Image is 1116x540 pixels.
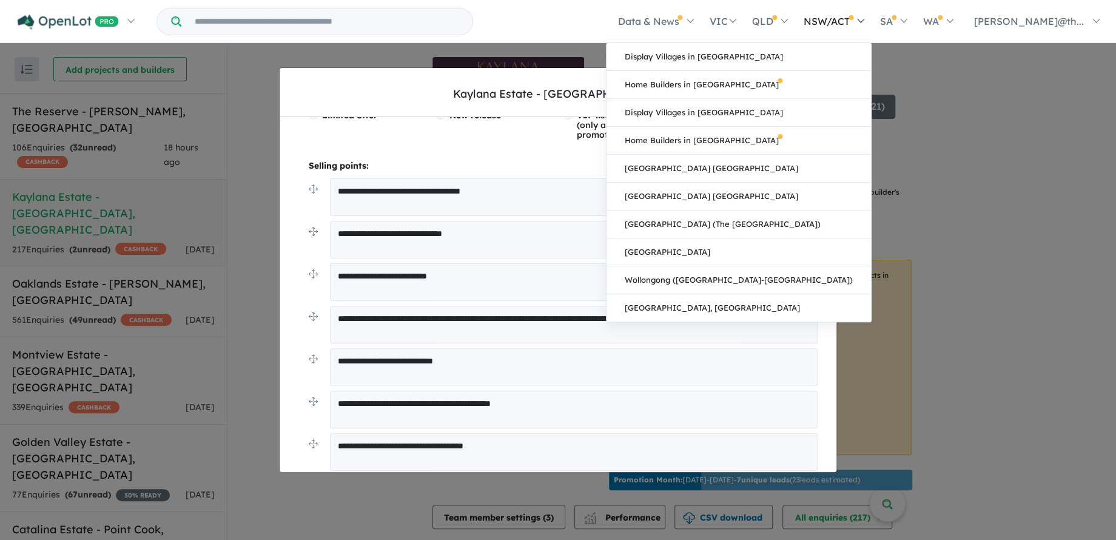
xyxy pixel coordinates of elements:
img: drag.svg [309,227,318,236]
a: [GEOGRAPHIC_DATA], [GEOGRAPHIC_DATA] [607,294,871,322]
a: [GEOGRAPHIC_DATA] [GEOGRAPHIC_DATA] [607,155,871,183]
img: drag.svg [309,397,318,406]
img: drag.svg [309,269,318,278]
img: Openlot PRO Logo White [18,15,119,30]
input: Try estate name, suburb, builder or developer [184,8,470,35]
a: Home Builders in [GEOGRAPHIC_DATA] [607,127,871,155]
a: Wollongong ([GEOGRAPHIC_DATA]-[GEOGRAPHIC_DATA]) [607,266,871,294]
span: [PERSON_NAME]@th... [974,15,1084,27]
img: drag.svg [309,354,318,363]
a: [GEOGRAPHIC_DATA] [GEOGRAPHIC_DATA] [607,183,871,211]
img: drag.svg [309,312,318,321]
a: Display Villages in [GEOGRAPHIC_DATA] [607,99,871,127]
div: Kaylana Estate - [GEOGRAPHIC_DATA] [453,86,664,102]
a: Home Builders in [GEOGRAPHIC_DATA] [607,71,871,99]
a: [GEOGRAPHIC_DATA] (The [GEOGRAPHIC_DATA]) [607,211,871,238]
a: [GEOGRAPHIC_DATA] [607,238,871,266]
img: drag.svg [309,184,318,194]
img: drag.svg [309,439,318,448]
p: Selling points: [309,159,818,174]
span: (only available via promotion): [577,110,654,140]
a: Display Villages in [GEOGRAPHIC_DATA] [607,43,871,71]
